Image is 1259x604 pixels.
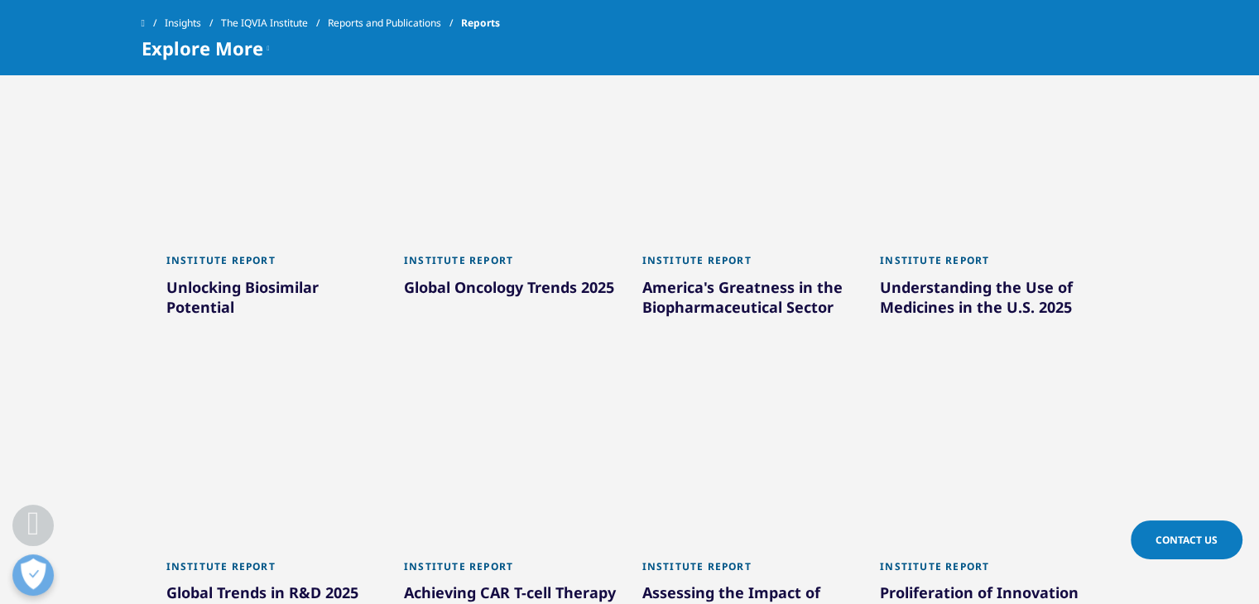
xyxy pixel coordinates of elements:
a: Institute Report Global Oncology Trends 2025 [404,244,617,339]
div: Institute Report [404,560,617,582]
a: Reports and Publications [328,8,461,38]
div: Understanding the Use of Medicines in the U.S. 2025 [880,277,1093,324]
div: Institute Report [642,560,856,582]
a: Institute Report Unlocking Biosimilar Potential [166,244,380,359]
a: Institute Report Understanding the Use of Medicines in the U.S. 2025 [880,244,1093,359]
div: Institute Report [642,254,856,276]
div: Institute Report [880,254,1093,276]
div: Institute Report [404,254,617,276]
button: Abrir preferências [12,554,54,596]
span: Contact Us [1156,533,1218,547]
span: Explore More [142,38,263,58]
a: Insights [165,8,221,38]
div: America's Greatness in the Biopharmaceutical Sector [642,277,856,324]
div: Unlocking Biosimilar Potential [166,277,380,324]
div: Institute Report [166,254,380,276]
a: The IQVIA Institute [221,8,328,38]
div: Global Oncology Trends 2025 [404,277,617,304]
a: Contact Us [1131,520,1242,559]
a: Institute Report America's Greatness in the Biopharmaceutical Sector [642,244,856,359]
div: Institute Report [880,560,1093,582]
div: Institute Report [166,560,380,582]
span: Reports [461,8,500,38]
